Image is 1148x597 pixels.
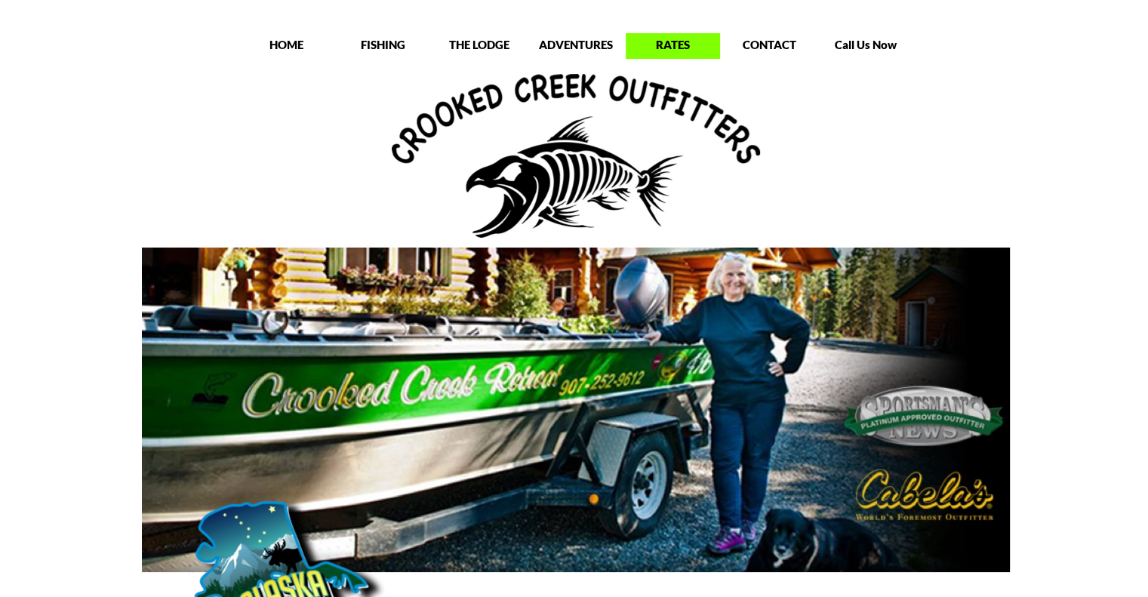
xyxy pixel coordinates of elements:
[239,37,334,52] p: HOME
[432,37,527,52] p: THE LODGE
[626,37,720,52] p: RATES
[141,247,1011,573] img: Crooked Creek boat in front of lodge.
[529,37,623,52] p: ADVENTURES
[722,37,817,52] p: CONTACT
[336,37,430,52] p: FISHING
[819,37,913,52] p: Call Us Now
[392,74,760,238] img: Crooked Creek Outfitters Logo - Alaska All-Inclusive fishing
